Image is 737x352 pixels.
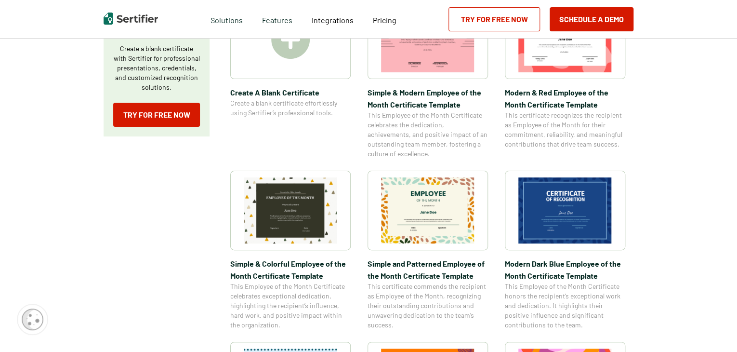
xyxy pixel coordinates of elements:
span: Solutions [211,13,243,25]
img: Simple and Patterned Employee of the Month Certificate Template [381,177,474,244]
a: Pricing [373,13,396,25]
img: Cookie Popup Icon [22,309,43,330]
a: Try for Free Now [113,103,200,127]
button: Schedule a Demo [550,7,633,31]
img: Sertifier | Digital Credentialing Platform [104,13,158,25]
a: Simple & Colorful Employee of the Month Certificate TemplateSimple & Colorful Employee of the Mon... [230,171,351,330]
iframe: Chat Widget [689,306,737,352]
a: Try for Free Now [448,7,540,31]
p: Create a blank certificate with Sertifier for professional presentations, credentials, and custom... [113,44,200,92]
span: Create a blank certificate effortlessly using Sertifier’s professional tools. [230,98,351,118]
img: Simple & Modern Employee of the Month Certificate Template [381,6,474,72]
img: Create A Blank Certificate [271,20,310,59]
span: This Employee of the Month Certificate honors the recipient’s exceptional work and dedication. It... [505,282,625,330]
span: Simple & Colorful Employee of the Month Certificate Template [230,257,351,282]
a: Simple and Patterned Employee of the Month Certificate TemplateSimple and Patterned Employee of t... [368,171,488,330]
span: Features [262,13,292,25]
span: Modern & Red Employee of the Month Certificate Template [505,86,625,110]
a: Modern Dark Blue Employee of the Month Certificate TemplateModern Dark Blue Employee of the Month... [505,171,625,330]
img: Modern & Red Employee of the Month Certificate Template [518,6,612,72]
span: Simple & Modern Employee of the Month Certificate Template [368,86,488,110]
a: Integrations [312,13,354,25]
span: This certificate recognizes the recipient as Employee of the Month for their commitment, reliabil... [505,110,625,149]
span: This Employee of the Month Certificate celebrates exceptional dedication, highlighting the recipi... [230,282,351,330]
span: Pricing [373,15,396,25]
img: Modern Dark Blue Employee of the Month Certificate Template [518,177,612,244]
span: Create A Blank Certificate [230,86,351,98]
img: Simple & Colorful Employee of the Month Certificate Template [244,177,337,244]
span: This Employee of the Month Certificate celebrates the dedication, achievements, and positive impa... [368,110,488,159]
span: This certificate commends the recipient as Employee of the Month, recognizing their outstanding c... [368,282,488,330]
span: Integrations [312,15,354,25]
span: Simple and Patterned Employee of the Month Certificate Template [368,257,488,282]
span: Modern Dark Blue Employee of the Month Certificate Template [505,257,625,282]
